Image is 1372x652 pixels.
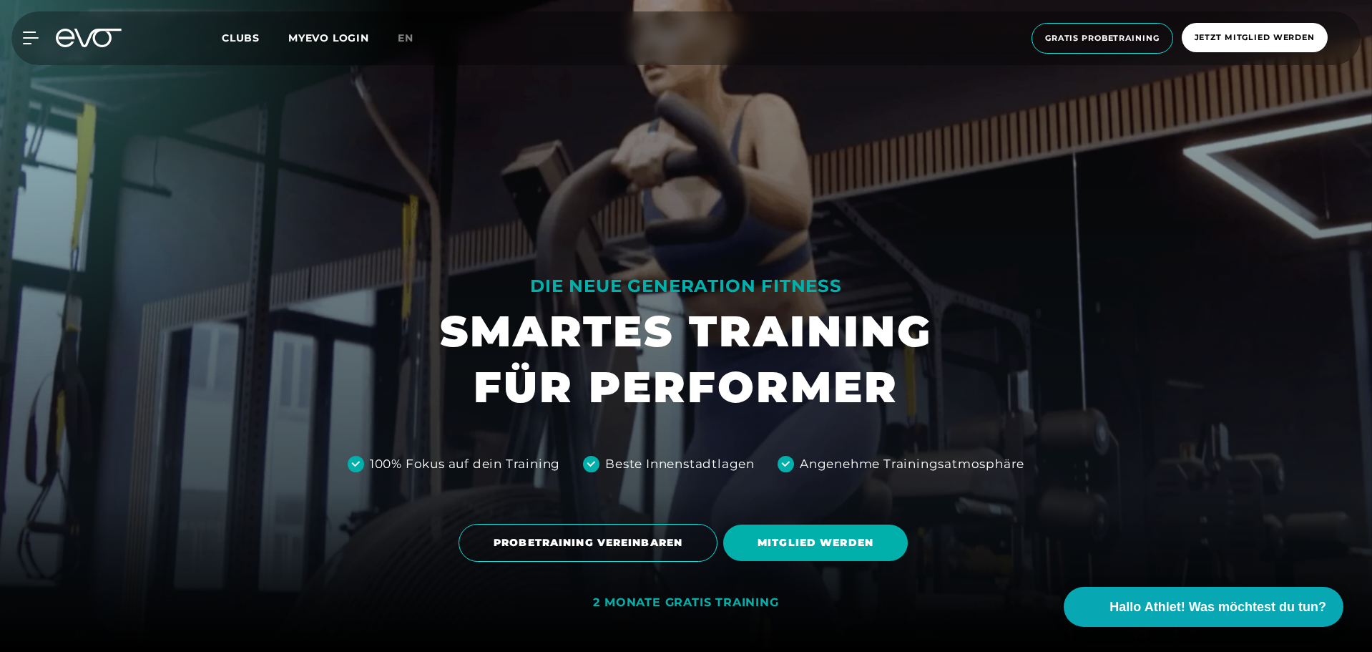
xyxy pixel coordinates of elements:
span: en [398,31,413,44]
div: 100% Fokus auf dein Training [370,455,560,474]
a: MYEVO LOGIN [288,31,369,44]
span: Gratis Probetraining [1045,32,1160,44]
div: Beste Innenstadtlagen [605,455,755,474]
span: Hallo Athlet! Was möchtest du tun? [1109,598,1326,617]
div: DIE NEUE GENERATION FITNESS [440,275,932,298]
span: MITGLIED WERDEN [758,535,873,550]
span: Jetzt Mitglied werden [1195,31,1315,44]
button: Hallo Athlet! Was möchtest du tun? [1064,587,1343,627]
span: Clubs [222,31,260,44]
a: Clubs [222,31,288,44]
a: Gratis Probetraining [1027,23,1177,54]
a: en [398,30,431,47]
div: Angenehme Trainingsatmosphäre [800,455,1024,474]
a: Jetzt Mitglied werden [1177,23,1332,54]
h1: SMARTES TRAINING FÜR PERFORMER [440,303,932,415]
div: 2 MONATE GRATIS TRAINING [593,595,778,610]
a: MITGLIED WERDEN [723,514,913,572]
span: PROBETRAINING VEREINBAREN [494,535,682,550]
a: PROBETRAINING VEREINBAREN [459,513,723,573]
